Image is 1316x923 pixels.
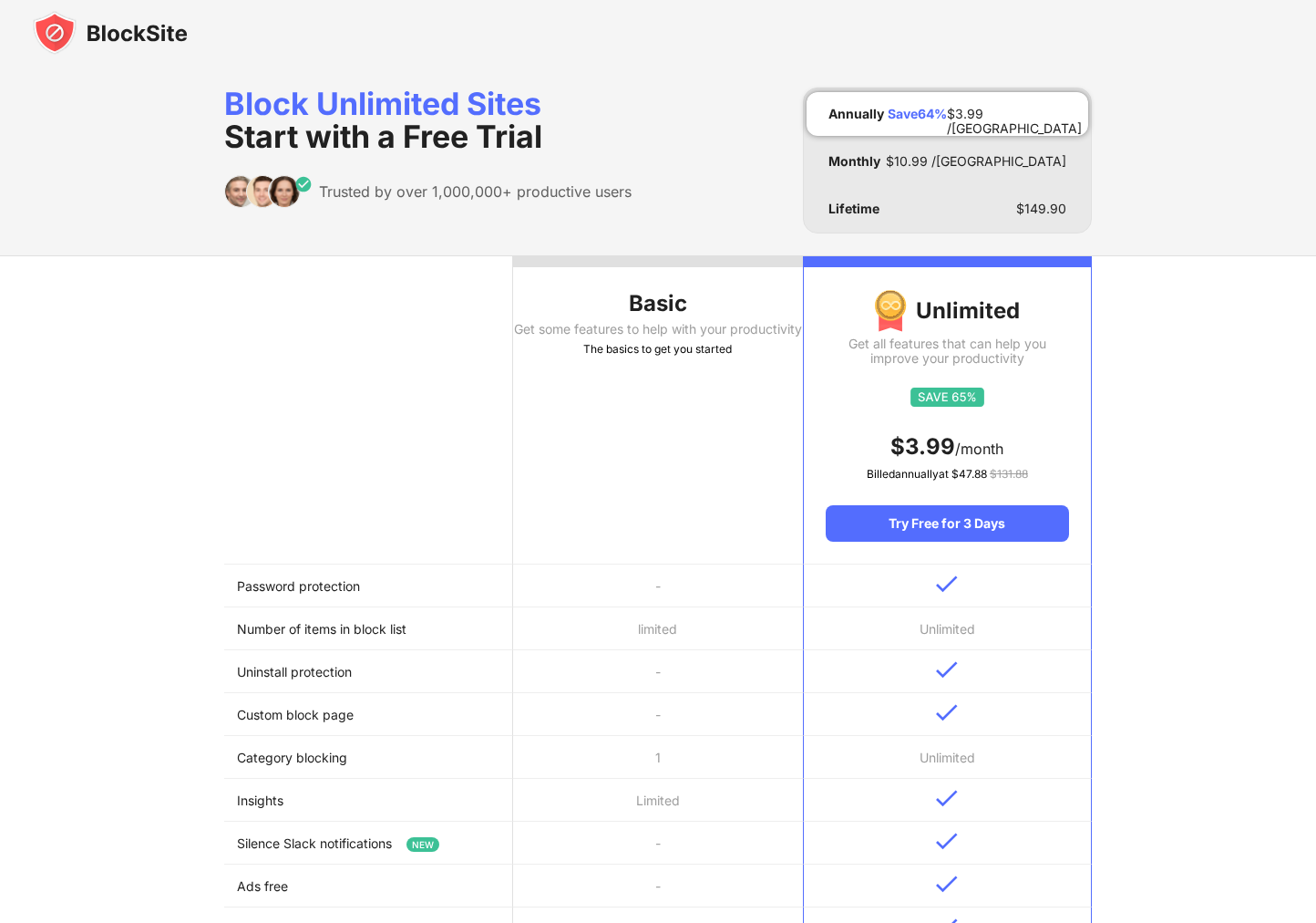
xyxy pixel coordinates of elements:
div: Save 64 % [888,107,947,121]
div: $ 10.99 /[GEOGRAPHIC_DATA] [886,154,1066,169]
div: Try Free for 3 Days [826,505,1069,542]
img: v-blue.svg [936,876,958,893]
div: Monthly [828,154,880,169]
div: $ 149.90 [1016,202,1066,216]
span: $ 131.88 [990,467,1028,481]
div: Billed annually at $ 47.88 [826,465,1069,483]
div: Lifetime [828,202,879,216]
td: Uninstall protection [224,650,513,693]
img: v-blue.svg [936,661,958,679]
td: Unlimited [803,736,1092,779]
td: limited [513,607,802,650]
img: v-blue.svg [936,576,958,593]
td: Silence Slack notifications [224,822,513,865]
div: Unlimited [826,289,1069,333]
img: v-blue.svg [936,704,958,721]
td: 1 [513,736,802,779]
div: Trusted by over 1,000,000+ productive users [319,182,632,201]
td: Category blocking [224,736,513,779]
div: $ 3.99 /[GEOGRAPHIC_DATA] [947,107,1082,121]
td: - [513,693,802,736]
div: Block Unlimited Sites [224,88,632,153]
span: Start with a Free Trial [224,118,542,155]
img: v-blue.svg [936,833,958,850]
div: /month [826,432,1069,461]
td: - [513,650,802,693]
img: img-premium-medal [874,289,907,333]
td: Password protection [224,565,513,607]
td: Limited [513,779,802,822]
td: - [513,822,802,865]
td: Insights [224,779,513,822]
div: Annually [828,107,884,121]
img: trusted-by.svg [224,175,313,208]
div: Basic [513,289,802,318]
img: v-blue.svg [936,790,958,807]
td: Ads free [224,865,513,907]
td: Custom block page [224,693,513,736]
td: Number of items in block list [224,607,513,650]
span: $ 3.99 [890,433,955,460]
td: - [513,565,802,607]
img: blocksite-icon-black.svg [33,11,188,55]
img: save65.svg [910,388,984,407]
span: NEW [406,837,439,852]
td: Unlimited [803,607,1092,650]
div: Get all features that can help you improve your productivity [826,337,1069,366]
div: The basics to get you started [513,340,802,358]
td: - [513,865,802,907]
div: Get some features to help with your productivity [513,322,802,337]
